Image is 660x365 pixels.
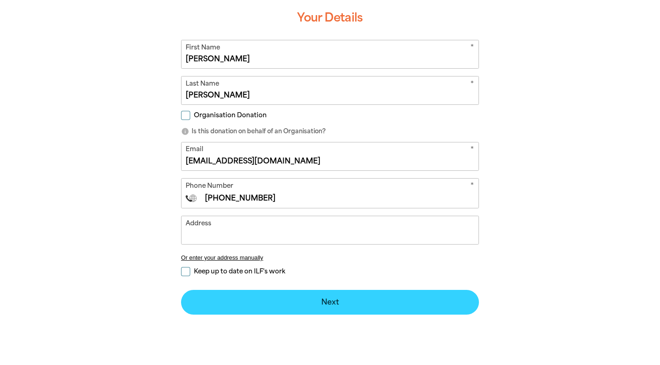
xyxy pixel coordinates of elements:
button: Next [181,290,479,315]
i: info [181,127,189,136]
input: Organisation Donation [181,111,190,120]
input: Keep up to date on ILF's work [181,267,190,276]
p: Is this donation on behalf of an Organisation? [181,127,479,136]
span: Organisation Donation [194,111,267,120]
h3: Your Details [181,3,479,33]
button: Or enter your address manually [181,254,479,261]
i: Required [470,181,474,192]
span: Keep up to date on ILF's work [194,267,285,276]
